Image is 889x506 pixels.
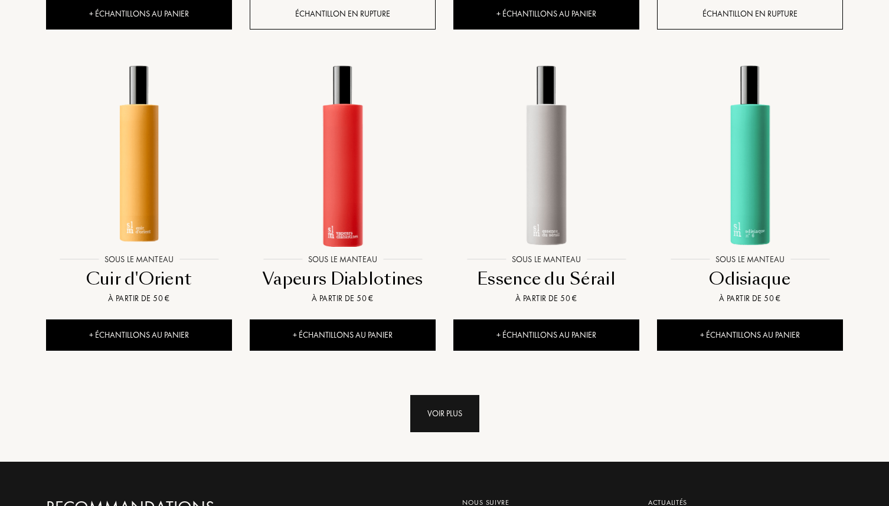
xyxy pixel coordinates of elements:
[51,292,227,305] div: À partir de 50 €
[410,395,479,432] div: Voir plus
[254,292,431,305] div: À partir de 50 €
[458,292,635,305] div: À partir de 50 €
[250,50,436,319] a: Vapeurs Diablotines Sous le ManteauSous le ManteauVapeurs DiablotinesÀ partir de 50 €
[453,50,639,319] a: Essence du Sérail Sous le ManteauSous le ManteauEssence du SérailÀ partir de 50 €
[455,63,638,247] img: Essence du Sérail Sous le Manteau
[453,319,639,351] div: + Échantillons au panier
[662,292,838,305] div: À partir de 50 €
[657,50,843,319] a: Odisiaque Sous le ManteauSous le ManteauOdisiaqueÀ partir de 50 €
[251,63,434,247] img: Vapeurs Diablotines Sous le Manteau
[46,50,232,319] a: Cuir d'Orient Sous le ManteauSous le ManteauCuir d'OrientÀ partir de 50 €
[658,63,842,247] img: Odisiaque Sous le Manteau
[657,319,843,351] div: + Échantillons au panier
[47,63,231,247] img: Cuir d'Orient Sous le Manteau
[46,319,232,351] div: + Échantillons au panier
[250,319,436,351] div: + Échantillons au panier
